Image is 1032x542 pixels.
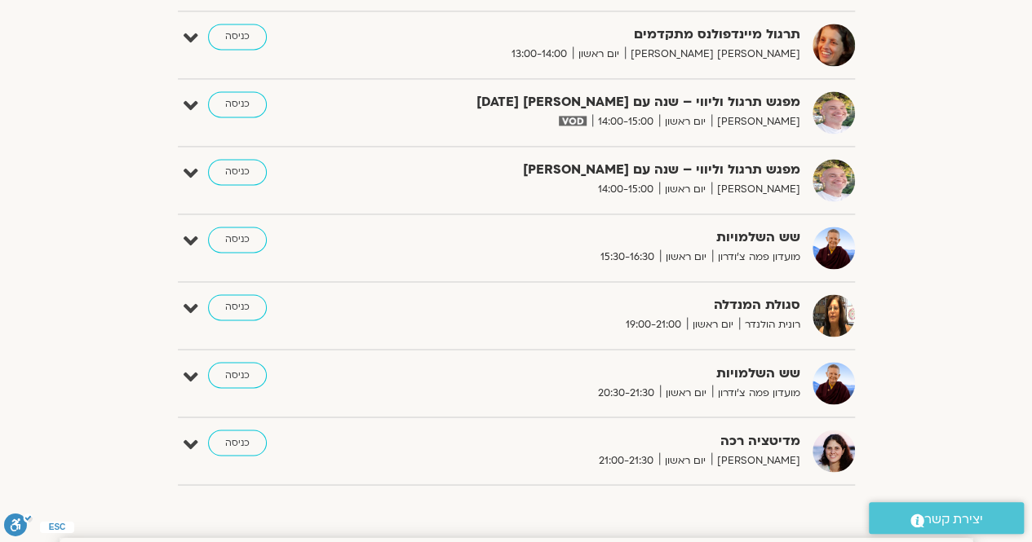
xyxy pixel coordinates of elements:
[401,362,800,384] strong: שש השלמויות
[401,430,800,452] strong: מדיטציה רכה
[595,249,660,266] span: 15:30-16:30
[869,502,1024,534] a: יצירת קשר
[401,91,800,113] strong: מפגש תרגול וליווי – שנה עם [PERSON_NAME] [DATE]
[573,46,625,63] span: יום ראשון
[924,509,983,531] span: יצירת קשר
[659,181,711,198] span: יום ראשון
[208,159,267,185] a: כניסה
[592,181,659,198] span: 14:00-15:00
[208,24,267,50] a: כניסה
[687,316,739,333] span: יום ראשון
[208,91,267,117] a: כניסה
[592,384,660,401] span: 20:30-21:30
[401,227,800,249] strong: שש השלמויות
[660,384,712,401] span: יום ראשון
[401,159,800,181] strong: מפגש תרגול וליווי – שנה עם [PERSON_NAME]
[208,294,267,320] a: כניסה
[592,113,659,130] span: 14:00-15:00
[208,227,267,253] a: כניסה
[711,113,800,130] span: [PERSON_NAME]
[659,452,711,469] span: יום ראשון
[712,384,800,401] span: מועדון פמה צ'ודרון
[620,316,687,333] span: 19:00-21:00
[712,249,800,266] span: מועדון פמה צ'ודרון
[208,430,267,456] a: כניסה
[659,113,711,130] span: יום ראשון
[711,181,800,198] span: [PERSON_NAME]
[401,24,800,46] strong: תרגול מיינדפולנס מתקדמים
[208,362,267,388] a: כניסה
[506,46,573,63] span: 13:00-14:00
[593,452,659,469] span: 21:00-21:30
[401,294,800,316] strong: סגולת המנדלה
[660,249,712,266] span: יום ראשון
[711,452,800,469] span: [PERSON_NAME]
[739,316,800,333] span: רונית הולנדר
[625,46,800,63] span: [PERSON_NAME] [PERSON_NAME]
[559,116,586,126] img: vodicon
